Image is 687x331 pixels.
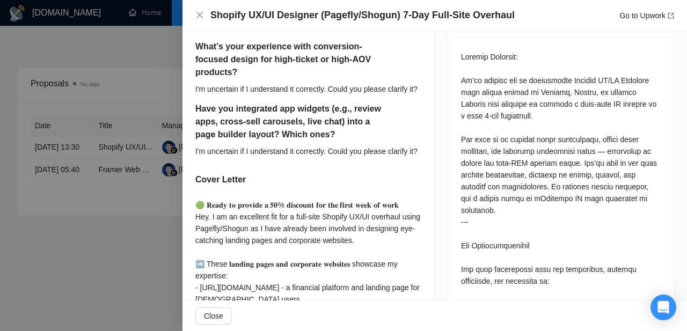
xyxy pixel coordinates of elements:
[195,11,204,20] button: Close
[619,11,674,20] a: Go to Upworkexport
[195,307,232,325] button: Close
[195,40,388,79] h5: What’s your experience with conversion-focused design for high-ticket or high-AOV products?
[195,11,204,19] span: close
[210,9,515,22] h4: Shopify UX/UI Designer (Pagefly/Shogun) 7-Day Full-Site Overhaul
[195,102,388,141] h5: Have you integrated app widgets (e.g., review apps, cross-sell carousels, live chat) into a page ...
[204,310,223,322] span: Close
[195,145,421,157] div: I'm uncertain if I understand it correctly. Could you please clarify it?
[668,12,674,19] span: export
[651,295,676,320] div: Open Intercom Messenger
[195,83,421,95] div: I'm uncertain if I understand it correctly. Could you please clarify it?
[195,173,246,186] h5: Cover Letter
